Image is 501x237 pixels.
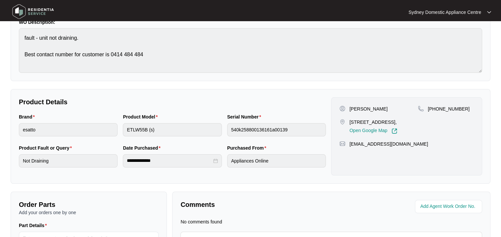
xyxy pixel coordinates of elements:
[227,154,326,167] input: Purchased From
[19,200,159,209] p: Order Parts
[339,141,345,147] img: map-pin
[420,203,478,211] input: Add Agent Work Order No.
[123,145,163,151] label: Date Purchased
[19,114,37,120] label: Brand
[19,209,159,216] p: Add your orders one by one
[339,119,345,125] img: map-pin
[227,123,326,136] input: Serial Number
[19,123,118,136] input: Brand
[19,222,50,229] label: Part Details
[487,11,491,14] img: dropdown arrow
[123,123,222,136] input: Product Model
[349,106,387,112] p: [PERSON_NAME]
[409,9,481,16] p: Sydney Domestic Appliance Centre
[391,128,397,134] img: Link-External
[19,28,482,73] textarea: fault - unit not draining. Best contact number for customer is 0414 484 484
[123,114,160,120] label: Product Model
[19,154,118,167] input: Product Fault or Query
[349,141,428,147] p: [EMAIL_ADDRESS][DOMAIN_NAME]
[19,145,75,151] label: Product Fault or Query
[428,106,470,112] p: [PHONE_NUMBER]
[349,119,397,125] p: [STREET_ADDRESS],
[339,106,345,112] img: user-pin
[127,157,212,164] input: Date Purchased
[180,218,222,225] p: No comments found
[227,114,264,120] label: Serial Number
[19,97,326,107] p: Product Details
[10,2,56,22] img: residentia service logo
[180,200,326,209] p: Comments
[227,145,269,151] label: Purchased From
[349,128,397,134] a: Open Google Map
[418,106,424,112] img: map-pin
